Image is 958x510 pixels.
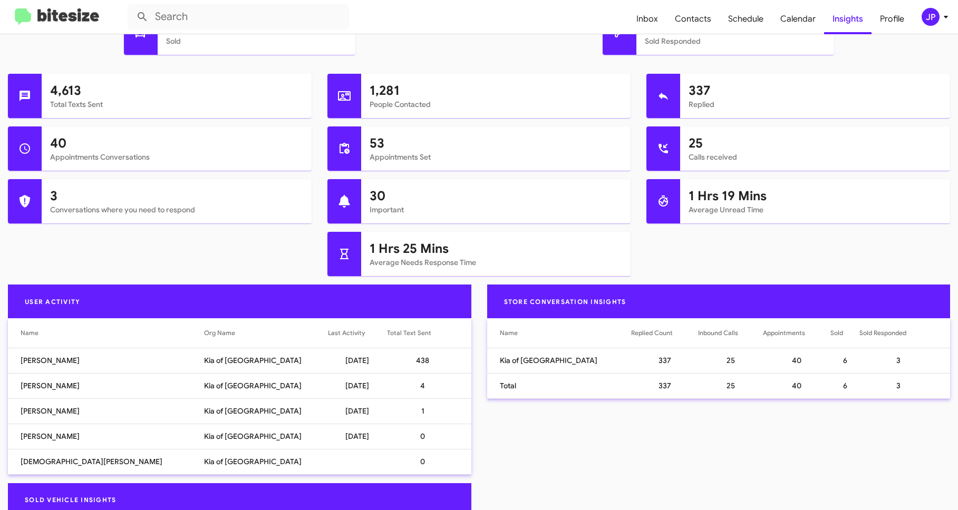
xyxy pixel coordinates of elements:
a: Profile [872,4,913,34]
td: 25 [698,373,763,398]
td: 0 [387,424,471,449]
td: Kia of [GEOGRAPHIC_DATA] [204,424,328,449]
div: Inbound Calls [698,328,763,338]
td: Kia of [GEOGRAPHIC_DATA] [487,348,632,373]
span: Sold Vehicle Insights [16,496,124,504]
div: Sold Responded [859,328,937,338]
div: Org Name [204,328,328,338]
td: [PERSON_NAME] [8,398,204,424]
div: Org Name [204,328,235,338]
mat-card-subtitle: Sold [166,36,347,46]
span: Store Conversation Insights [496,298,635,306]
td: 4 [387,373,471,398]
mat-card-subtitle: Replied [689,99,942,110]
span: User Activity [16,298,89,306]
h1: 25 [689,135,942,152]
div: Total Text Sent [387,328,431,338]
h1: 30 [370,188,623,204]
h1: 337 [689,82,942,99]
input: Search [128,4,349,30]
td: [PERSON_NAME] [8,424,204,449]
div: Appointments [763,328,830,338]
mat-card-subtitle: People Contacted [370,99,623,110]
td: [PERSON_NAME] [8,348,204,373]
div: Last Activity [328,328,365,338]
td: Kia of [GEOGRAPHIC_DATA] [204,398,328,424]
td: [DATE] [328,424,387,449]
td: 337 [631,348,698,373]
mat-card-subtitle: Appointments Set [370,152,623,162]
div: Total Text Sent [387,328,459,338]
td: [DATE] [328,398,387,424]
mat-card-subtitle: Important [370,204,623,215]
td: 337 [631,373,698,398]
td: Total [487,373,632,398]
td: Kia of [GEOGRAPHIC_DATA] [204,373,328,398]
div: Sold Responded [859,328,906,338]
a: Calendar [772,4,824,34]
td: Kia of [GEOGRAPHIC_DATA] [204,449,328,474]
div: Replied Count [631,328,698,338]
a: Inbox [628,4,666,34]
div: JP [922,8,940,26]
td: 3 [859,373,950,398]
td: [DATE] [328,373,387,398]
div: Name [21,328,38,338]
h1: 53 [370,135,623,152]
td: [DEMOGRAPHIC_DATA][PERSON_NAME] [8,449,204,474]
td: [DATE] [328,348,387,373]
div: Name [500,328,518,338]
h1: 40 [50,135,303,152]
td: 1 [387,398,471,424]
a: Contacts [666,4,720,34]
a: Insights [824,4,872,34]
td: 6 [830,373,859,398]
mat-card-subtitle: Conversations where you need to respond [50,204,303,215]
h1: 1,281 [370,82,623,99]
button: JP [913,8,946,26]
mat-card-subtitle: Appointments Conversations [50,152,303,162]
h1: 3 [50,188,303,204]
div: Name [500,328,632,338]
td: 40 [763,348,830,373]
td: 6 [830,348,859,373]
td: 3 [859,348,950,373]
td: 25 [698,348,763,373]
h1: 4,613 [50,82,303,99]
mat-card-subtitle: Sold Responded [645,36,826,46]
td: Kia of [GEOGRAPHIC_DATA] [204,348,328,373]
div: Inbound Calls [698,328,738,338]
div: Sold [830,328,843,338]
div: Name [21,328,204,338]
div: Sold [830,328,859,338]
h1: 1 Hrs 25 Mins [370,240,623,257]
div: Replied Count [631,328,673,338]
mat-card-subtitle: Calls received [689,152,942,162]
mat-card-subtitle: Total Texts Sent [50,99,303,110]
mat-card-subtitle: Average Unread Time [689,204,942,215]
div: Appointments [763,328,805,338]
h1: 1 Hrs 19 Mins [689,188,942,204]
div: Last Activity [328,328,387,338]
mat-card-subtitle: Average Needs Response Time [370,257,623,268]
td: 0 [387,449,471,474]
td: 40 [763,373,830,398]
td: 438 [387,348,471,373]
td: [PERSON_NAME] [8,373,204,398]
a: Schedule [720,4,772,34]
